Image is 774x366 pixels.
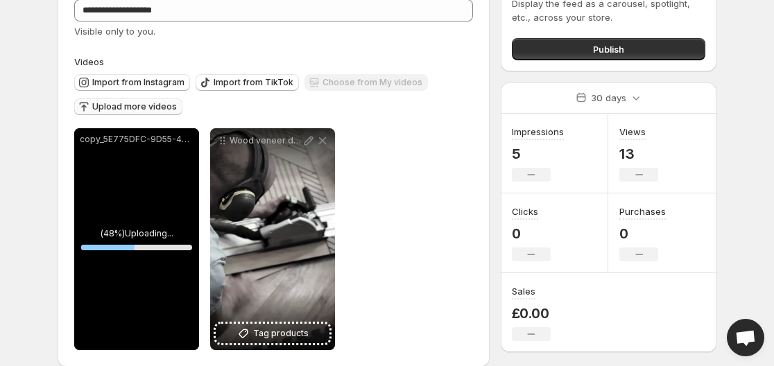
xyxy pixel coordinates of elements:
[80,134,193,145] p: copy_5E775DFC-9D55-4725-8DA2-2B9986656BE2.mov
[619,146,658,162] p: 13
[210,128,335,350] div: Wood veneer done the WUDN way So proud of this project it may look effortless but bringing this i...
[593,42,624,56] span: Publish
[196,74,299,91] button: Import from TikTok
[512,146,564,162] p: 5
[727,319,764,356] div: Open chat
[591,91,626,105] p: 30 days
[512,38,705,60] button: Publish
[74,74,190,91] button: Import from Instagram
[512,225,551,242] p: 0
[619,125,646,139] h3: Views
[619,204,666,218] h3: Purchases
[214,77,293,88] span: Import from TikTok
[74,56,104,67] span: Videos
[230,135,302,146] p: Wood veneer done the WUDN way So proud of this project it may look effortless but bringing this i...
[92,77,184,88] span: Import from Instagram
[619,225,666,242] p: 0
[216,324,329,343] button: Tag products
[512,284,535,298] h3: Sales
[74,26,155,37] span: Visible only to you.
[512,125,564,139] h3: Impressions
[512,204,538,218] h3: Clicks
[512,305,551,322] p: £0.00
[253,326,309,340] span: Tag products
